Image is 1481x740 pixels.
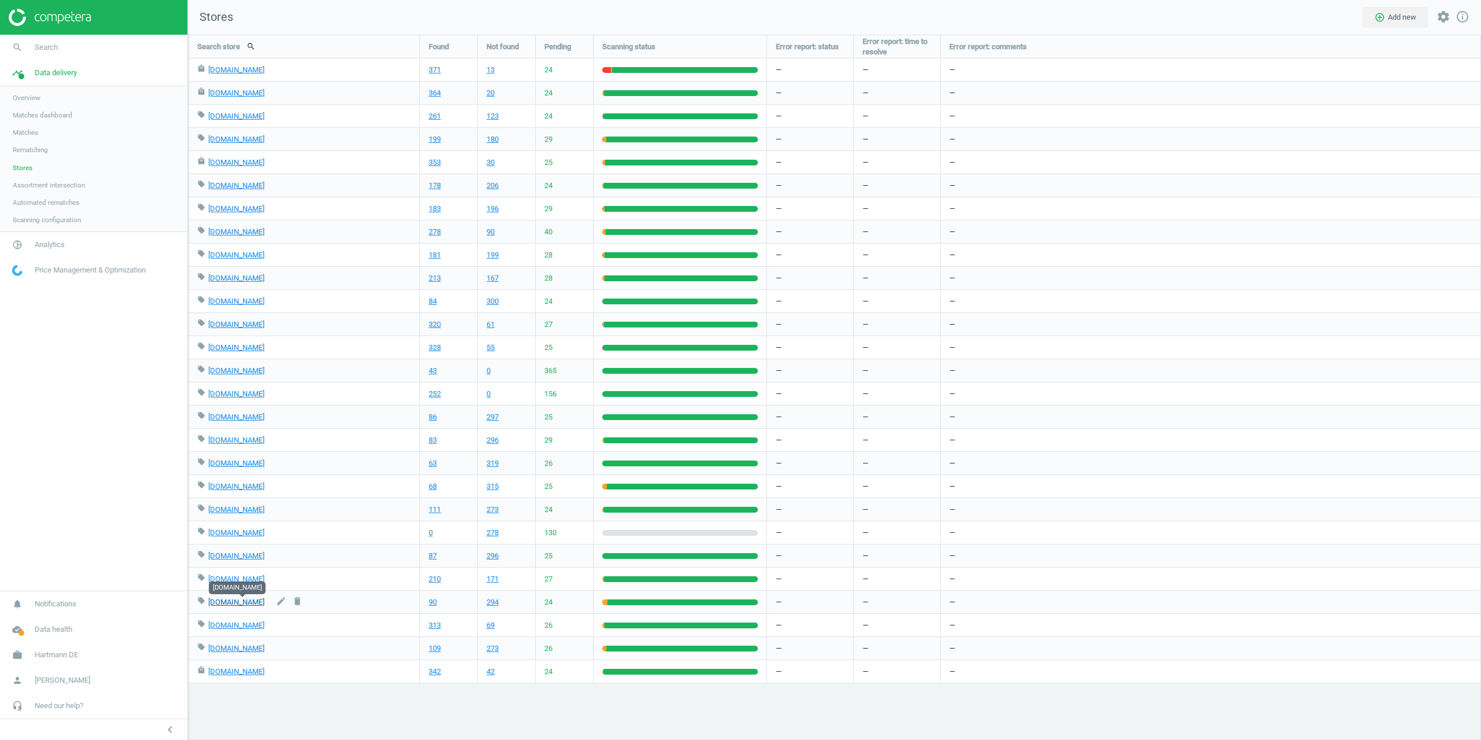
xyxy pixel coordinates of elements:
i: local_offer [197,573,205,581]
a: 90 [487,227,495,237]
div: — [767,105,853,127]
a: 0 [429,528,433,538]
div: — [941,452,1481,474]
span: 24 [544,111,552,122]
div: — [941,544,1481,567]
span: Scanning status [602,42,655,52]
a: [DOMAIN_NAME] [208,274,264,282]
span: 24 [544,667,552,677]
a: 69 [487,620,495,631]
span: — [863,111,868,122]
span: 28 [544,250,552,260]
a: 196 [487,204,499,214]
i: local_offer [197,226,205,234]
div: — [941,406,1481,428]
div: — [941,220,1481,243]
div: — [941,151,1481,174]
div: — [941,105,1481,127]
a: 109 [429,643,441,654]
a: 20 [487,88,495,98]
a: 296 [487,551,499,561]
span: Search [35,42,58,53]
i: local_mall [197,64,205,72]
span: [PERSON_NAME] [35,675,90,686]
a: [DOMAIN_NAME] [208,482,264,491]
a: 167 [487,273,499,284]
a: [DOMAIN_NAME] [208,644,264,653]
i: add_circle_outline [1375,12,1385,23]
a: [DOMAIN_NAME] [208,343,264,352]
i: local_offer [197,296,205,304]
div: — [941,313,1481,336]
a: 0 [487,389,491,399]
div: — [941,290,1481,312]
i: local_offer [197,411,205,419]
div: — [941,267,1481,289]
i: search [6,36,28,58]
div: — [941,475,1481,498]
a: [DOMAIN_NAME] [208,413,264,421]
div: — [767,475,853,498]
a: [DOMAIN_NAME] [208,135,264,143]
div: — [941,429,1481,451]
div: — [767,637,853,660]
div: — [941,660,1481,683]
div: — [767,290,853,312]
span: 24 [544,505,552,515]
div: — [767,359,853,382]
div: — [767,267,853,289]
i: settings [1436,10,1450,24]
a: 30 [487,157,495,168]
span: — [863,389,868,399]
div: Search store [189,35,419,58]
span: — [863,481,868,492]
div: — [767,591,853,613]
div: — [767,128,853,150]
i: local_mall [197,87,205,95]
a: [DOMAIN_NAME] [208,227,264,236]
a: 278 [429,227,441,237]
a: 342 [429,667,441,677]
span: Assortment intersection [13,181,85,190]
i: local_offer [197,388,205,396]
a: 111 [429,505,441,515]
span: Matches dashboard [13,111,72,120]
div: — [767,660,853,683]
span: Stores [188,9,233,25]
span: — [863,435,868,446]
div: — [767,452,853,474]
span: 26 [544,643,552,654]
i: delete [292,596,303,606]
a: 297 [487,412,499,422]
a: [DOMAIN_NAME] [208,598,264,606]
span: — [863,528,868,538]
span: 29 [544,435,552,446]
span: 24 [544,597,552,608]
div: — [767,197,853,220]
i: info_outline [1456,10,1469,24]
a: [DOMAIN_NAME] [208,459,264,467]
a: [DOMAIN_NAME] [208,112,264,120]
div: — [941,336,1481,359]
a: 213 [429,273,441,284]
a: 210 [429,574,441,584]
i: local_offer [197,319,205,327]
span: 25 [544,551,552,561]
a: 63 [429,458,437,469]
i: local_offer [197,249,205,257]
a: 294 [487,597,499,608]
i: person [6,669,28,691]
a: 83 [429,435,437,446]
div: — [767,406,853,428]
div: — [767,429,853,451]
i: chevron_left [163,723,177,737]
span: 26 [544,620,552,631]
a: [DOMAIN_NAME] [208,436,264,444]
i: pie_chart_outlined [6,234,28,256]
a: 319 [487,458,499,469]
div: — [767,82,853,104]
i: local_offer [197,435,205,443]
a: [DOMAIN_NAME] [208,621,264,629]
span: Overview [13,93,40,102]
div: — [941,521,1481,544]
